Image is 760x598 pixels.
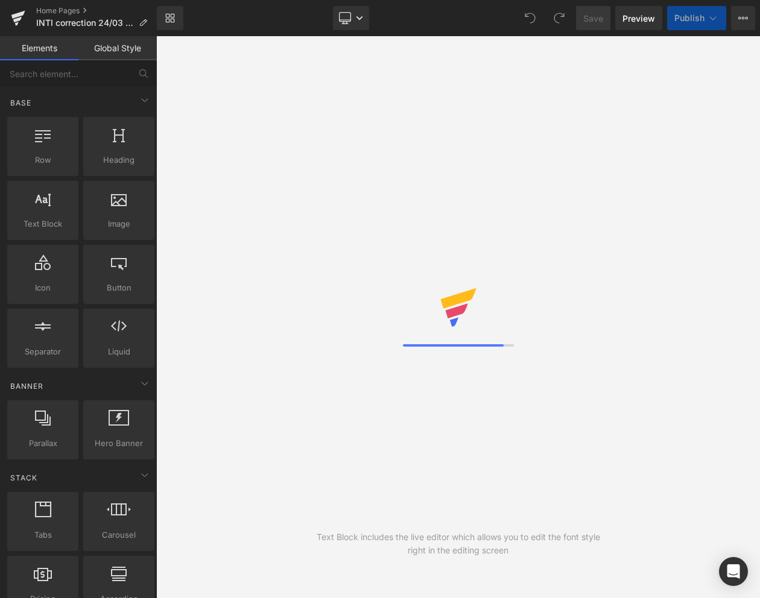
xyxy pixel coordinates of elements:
[9,97,33,109] span: Base
[674,13,705,23] span: Publish
[9,472,39,483] span: Stack
[731,6,755,30] button: More
[87,437,151,450] span: Hero Banner
[87,282,151,294] span: Button
[87,345,151,358] span: Liquid
[667,6,726,30] button: Publish
[11,154,75,166] span: Row
[36,6,157,16] a: Home Pages
[518,6,542,30] button: Undo
[11,218,75,230] span: Text Block
[36,18,134,28] span: INTI correction 24/03 (version 2)
[615,6,662,30] a: Preview
[11,529,75,541] span: Tabs
[11,345,75,358] span: Separator
[87,218,151,230] span: Image
[622,12,655,25] span: Preview
[157,6,183,30] a: New Library
[583,12,603,25] span: Save
[307,530,609,557] div: Text Block includes the live editor which allows you to edit the font style right in the editing ...
[78,36,157,60] a: Global Style
[11,437,75,450] span: Parallax
[9,380,45,392] span: Banner
[87,154,151,166] span: Heading
[547,6,571,30] button: Redo
[11,282,75,294] span: Icon
[719,557,748,586] div: Open Intercom Messenger
[87,529,151,541] span: Carousel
